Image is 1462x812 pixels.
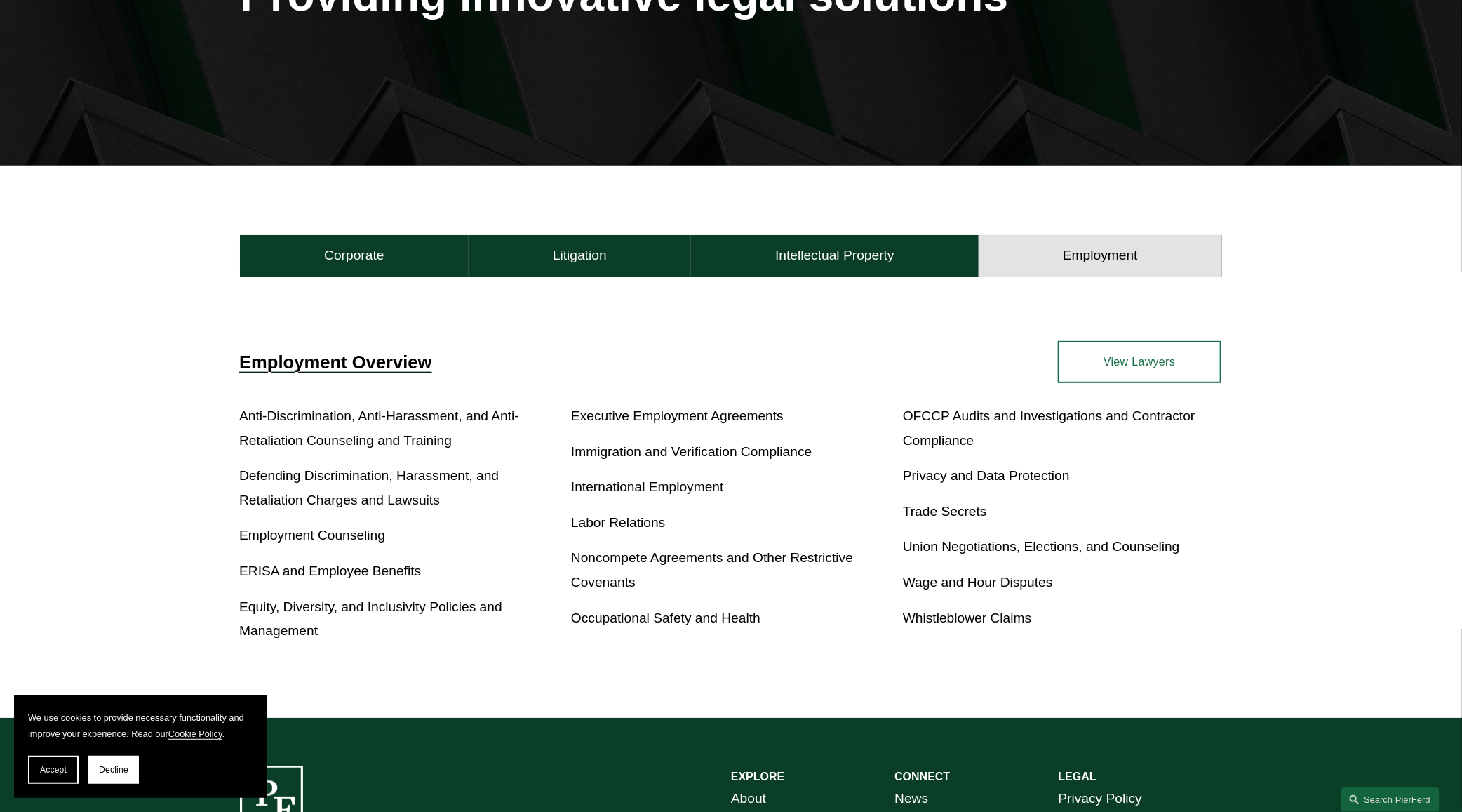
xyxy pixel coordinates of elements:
section: Cookie banner [14,695,267,798]
h4: Employment [1063,247,1138,264]
a: Whistleblower Claims [903,611,1031,625]
strong: CONNECT [894,771,950,783]
a: Equity, Diversity, and Inclusivity Policies and Management [239,599,502,639]
a: Employment Overview [239,352,432,372]
a: Privacy Policy [1059,787,1142,811]
a: Privacy and Data Protection [903,468,1070,483]
button: Decline [88,756,139,784]
a: Cookie Policy [168,728,222,739]
span: Accept [40,765,67,775]
span: Decline [99,765,128,775]
a: Wage and Hour Disputes [903,575,1053,590]
a: Occupational Safety and Health [571,611,760,625]
a: About [731,787,766,811]
h4: Intellectual Property [775,247,894,264]
a: View Lawyers [1058,341,1221,383]
h4: Corporate [324,247,384,264]
a: Search this site [1341,787,1440,812]
a: OFCCP Audits and Investigations and Contractor Compliance [903,408,1195,448]
a: ERISA and Employee Benefits [239,564,421,578]
a: Trade Secrets [903,504,987,519]
a: Immigration and Verification Compliance [571,444,812,459]
a: Employment Counseling [239,528,385,543]
a: Executive Employment Agreements [571,408,784,423]
a: News [894,787,928,811]
a: Noncompete Agreements and Other Restrictive Covenants [571,550,853,590]
h4: Litigation [553,247,607,264]
a: Labor Relations [571,515,665,530]
a: Anti-Discrimination, Anti-Harassment, and Anti-Retaliation Counseling and Training [239,408,519,448]
a: Union Negotiations, Elections, and Counseling [903,539,1180,554]
strong: EXPLORE [731,771,784,783]
p: We use cookies to provide necessary functionality and improve your experience. Read our . [28,710,253,742]
a: Defending Discrimination, Harassment, and Retaliation Charges and Lawsuits [239,468,499,507]
button: Accept [28,756,79,784]
a: International Employment [571,479,724,494]
strong: LEGAL [1059,771,1096,783]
